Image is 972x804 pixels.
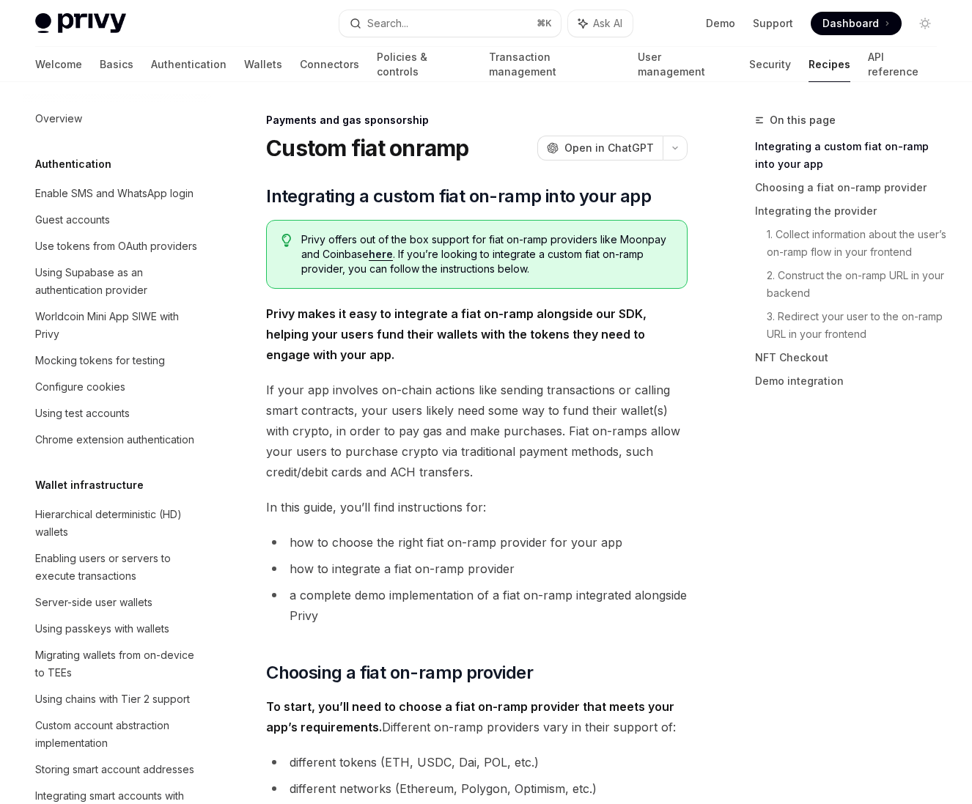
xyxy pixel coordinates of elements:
[266,585,688,626] li: a complete demo implementation of a fiat on-ramp integrated alongside Privy
[770,111,836,129] span: On this page
[35,550,202,585] div: Enabling users or servers to execute transactions
[266,113,688,128] div: Payments and gas sponsorship
[23,259,211,303] a: Using Supabase as an authentication provider
[35,378,125,396] div: Configure cookies
[537,18,552,29] span: ⌘ K
[377,47,471,82] a: Policies & controls
[489,47,620,82] a: Transaction management
[23,303,211,347] a: Worldcoin Mini App SIWE with Privy
[23,756,211,783] a: Storing smart account addresses
[266,532,688,553] li: how to choose the right fiat on-ramp provider for your app
[35,264,202,299] div: Using Supabase as an authentication provider
[35,594,152,611] div: Server-side user wallets
[23,616,211,642] a: Using passkeys with wallets
[35,761,194,778] div: Storing smart account addresses
[35,690,190,708] div: Using chains with Tier 2 support
[23,374,211,400] a: Configure cookies
[266,752,688,772] li: different tokens (ETH, USDC, Dai, POL, etc.)
[755,176,949,199] a: Choosing a fiat on-ramp provider
[755,135,949,176] a: Integrating a custom fiat on-ramp into your app
[301,232,672,276] span: Privy offers out of the box support for fiat on-ramp providers like Moonpay and Coinbase . If you...
[23,589,211,616] a: Server-side user wallets
[23,400,211,427] a: Using test accounts
[35,211,110,229] div: Guest accounts
[266,558,688,579] li: how to integrate a fiat on-ramp provider
[35,47,82,82] a: Welcome
[23,501,211,545] a: Hierarchical deterministic (HD) wallets
[100,47,133,82] a: Basics
[35,13,126,34] img: light logo
[755,346,949,369] a: NFT Checkout
[593,16,622,31] span: Ask AI
[23,545,211,589] a: Enabling users or servers to execute transactions
[367,15,408,32] div: Search...
[23,686,211,712] a: Using chains with Tier 2 support
[913,12,937,35] button: Toggle dark mode
[755,369,949,393] a: Demo integration
[35,352,165,369] div: Mocking tokens for testing
[35,646,202,682] div: Migrating wallets from on-device to TEEs
[35,308,202,343] div: Worldcoin Mini App SIWE with Privy
[266,661,533,685] span: Choosing a fiat on-ramp provider
[767,264,949,305] a: 2. Construct the on-ramp URL in your backend
[638,47,731,82] a: User management
[369,248,393,261] a: here
[266,497,688,517] span: In this guide, you’ll find instructions for:
[868,47,937,82] a: API reference
[35,185,194,202] div: Enable SMS and WhatsApp login
[35,717,202,752] div: Custom account abstraction implementation
[537,136,663,161] button: Open in ChatGPT
[266,185,651,208] span: Integrating a custom fiat on-ramp into your app
[151,47,227,82] a: Authentication
[706,16,735,31] a: Demo
[339,10,560,37] button: Search...⌘K
[568,10,633,37] button: Ask AI
[564,141,654,155] span: Open in ChatGPT
[35,237,197,255] div: Use tokens from OAuth providers
[244,47,282,82] a: Wallets
[300,47,359,82] a: Connectors
[266,306,647,362] strong: Privy makes it easy to integrate a fiat on-ramp alongside our SDK, helping your users fund their ...
[23,427,211,453] a: Chrome extension authentication
[35,620,169,638] div: Using passkeys with wallets
[266,699,674,734] strong: To start, you’ll need to choose a fiat on-ramp provider that meets your app’s requirements.
[35,155,111,173] h5: Authentication
[281,234,292,247] svg: Tip
[23,180,211,207] a: Enable SMS and WhatsApp login
[809,47,850,82] a: Recipes
[35,405,130,422] div: Using test accounts
[23,233,211,259] a: Use tokens from OAuth providers
[266,696,688,737] span: Different on-ramp providers vary in their support of:
[35,476,144,494] h5: Wallet infrastructure
[23,712,211,756] a: Custom account abstraction implementation
[266,380,688,482] span: If your app involves on-chain actions like sending transactions or calling smart contracts, your ...
[23,642,211,686] a: Migrating wallets from on-device to TEEs
[23,347,211,374] a: Mocking tokens for testing
[811,12,902,35] a: Dashboard
[35,110,82,128] div: Overview
[266,778,688,799] li: different networks (Ethereum, Polygon, Optimism, etc.)
[767,305,949,346] a: 3. Redirect your user to the on-ramp URL in your frontend
[35,506,202,541] div: Hierarchical deterministic (HD) wallets
[266,135,469,161] h1: Custom fiat onramp
[23,207,211,233] a: Guest accounts
[767,223,949,264] a: 1. Collect information about the user’s on-ramp flow in your frontend
[23,106,211,132] a: Overview
[755,199,949,223] a: Integrating the provider
[35,431,194,449] div: Chrome extension authentication
[749,47,791,82] a: Security
[753,16,793,31] a: Support
[822,16,879,31] span: Dashboard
